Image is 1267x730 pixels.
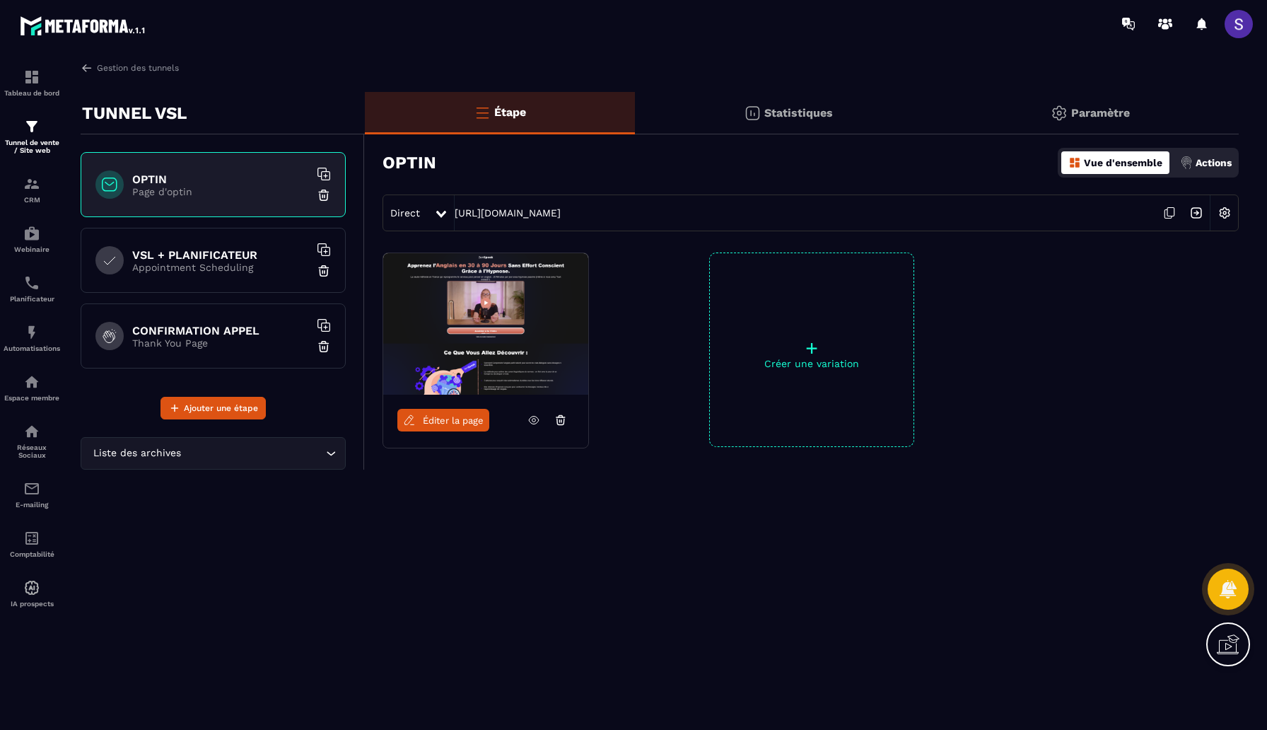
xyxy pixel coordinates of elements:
p: Planificateur [4,295,60,303]
img: formation [23,175,40,192]
p: TUNNEL VSL [82,99,187,127]
a: emailemailE-mailing [4,470,60,519]
img: automations [23,225,40,242]
p: Vue d'ensemble [1084,157,1162,168]
p: Comptabilité [4,550,60,558]
img: logo [20,13,147,38]
p: Webinaire [4,245,60,253]
img: social-network [23,423,40,440]
a: formationformationTunnel de vente / Site web [4,108,60,165]
a: accountantaccountantComptabilité [4,519,60,569]
p: Tableau de bord [4,89,60,97]
span: Ajouter une étape [184,401,258,415]
p: + [710,338,913,358]
img: trash [317,340,331,354]
h3: OPTIN [383,153,436,173]
img: bars-o.4a397970.svg [474,104,491,121]
div: Search for option [81,437,346,470]
span: Direct [390,207,420,219]
p: Espace membre [4,394,60,402]
p: Créer une variation [710,358,913,369]
img: accountant [23,530,40,547]
p: Étape [494,105,526,119]
span: Éditer la page [423,415,484,426]
a: Gestion des tunnels [81,62,179,74]
img: stats.20deebd0.svg [744,105,761,122]
p: Page d'optin [132,186,309,197]
img: trash [317,188,331,202]
h6: OPTIN [132,173,309,186]
a: automationsautomationsEspace membre [4,363,60,412]
a: formationformationCRM [4,165,60,214]
h6: CONFIRMATION APPEL [132,324,309,337]
a: automationsautomationsWebinaire [4,214,60,264]
img: scheduler [23,274,40,291]
a: automationsautomationsAutomatisations [4,313,60,363]
p: Tunnel de vente / Site web [4,139,60,154]
p: Statistiques [764,106,833,120]
img: automations [23,579,40,596]
img: trash [317,264,331,278]
button: Ajouter une étape [160,397,266,419]
img: image [383,253,588,395]
span: Liste des archives [90,446,184,461]
a: formationformationTableau de bord [4,58,60,108]
input: Search for option [184,446,322,461]
p: Automatisations [4,344,60,352]
p: E-mailing [4,501,60,509]
img: setting-gr.5f69749f.svg [1051,105,1068,122]
img: setting-w.858f3a88.svg [1211,199,1238,226]
p: IA prospects [4,600,60,608]
img: dashboard-orange.40269519.svg [1068,156,1081,169]
p: Réseaux Sociaux [4,444,60,459]
p: Thank You Page [132,337,309,349]
img: arrow [81,62,93,74]
img: formation [23,118,40,135]
img: arrow-next.bcc2205e.svg [1183,199,1210,226]
a: social-networksocial-networkRéseaux Sociaux [4,412,60,470]
a: Éditer la page [397,409,489,431]
p: Appointment Scheduling [132,262,309,273]
img: actions.d6e523a2.png [1180,156,1193,169]
p: Actions [1196,157,1232,168]
p: CRM [4,196,60,204]
img: automations [23,324,40,341]
a: [URL][DOMAIN_NAME] [455,207,561,219]
a: schedulerschedulerPlanificateur [4,264,60,313]
p: Paramètre [1071,106,1130,120]
h6: VSL + PLANIFICATEUR [132,248,309,262]
img: formation [23,69,40,86]
img: email [23,480,40,497]
img: automations [23,373,40,390]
